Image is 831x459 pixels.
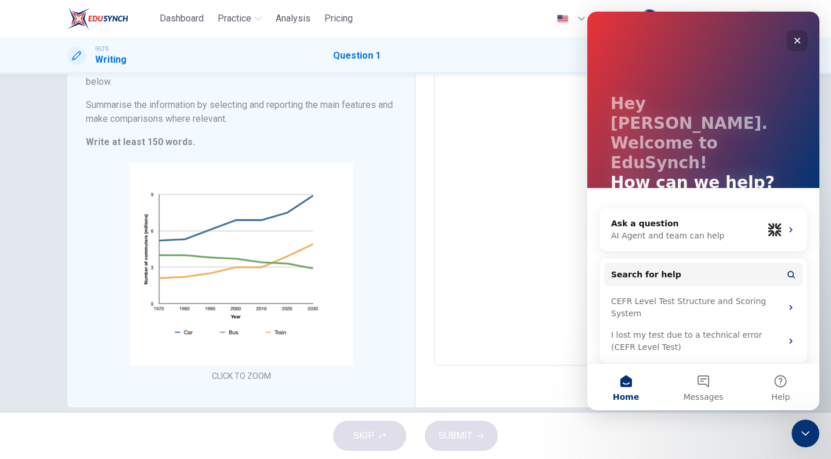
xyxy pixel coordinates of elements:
[95,53,127,67] h1: Writing
[320,8,357,29] button: Pricing
[271,8,315,29] button: Analysis
[86,136,195,147] strong: Write at least 150 words.
[155,8,208,29] button: Dashboard
[792,420,819,447] iframe: Intercom live chat
[67,7,128,30] img: EduSynch logo
[218,12,251,26] span: Practice
[555,15,570,23] img: en
[86,61,396,89] h6: Write a report for a university, lecturer describing the information shown below.
[95,45,109,53] span: IELTS
[86,98,396,126] h6: Summarise the information by selecting and reporting the main features and make comparisons where...
[333,49,381,63] h1: Question 1
[587,12,819,410] iframe: Intercom live chat
[276,12,310,26] span: Analysis
[640,9,659,28] img: Profile picture
[324,12,353,26] span: Pricing
[67,7,155,30] a: EduSynch logo
[213,8,266,29] button: Practice
[160,12,204,26] span: Dashboard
